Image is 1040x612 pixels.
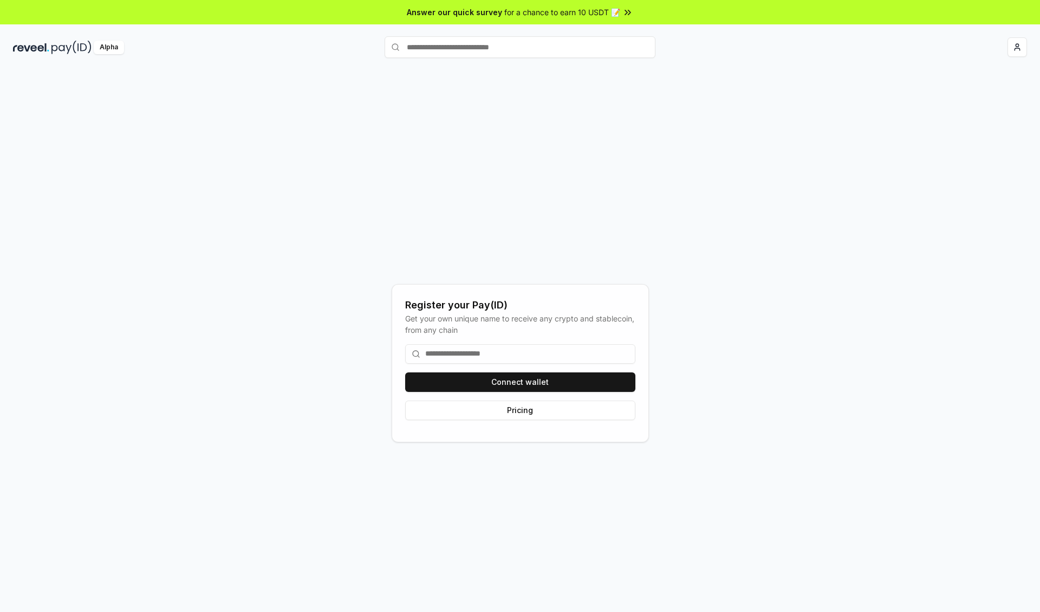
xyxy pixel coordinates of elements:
img: reveel_dark [13,41,49,54]
button: Connect wallet [405,372,635,392]
div: Register your Pay(ID) [405,298,635,313]
div: Alpha [94,41,124,54]
span: Answer our quick survey [407,7,502,18]
img: pay_id [51,41,92,54]
button: Pricing [405,401,635,420]
span: for a chance to earn 10 USDT 📝 [504,7,620,18]
div: Get your own unique name to receive any crypto and stablecoin, from any chain [405,313,635,336]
